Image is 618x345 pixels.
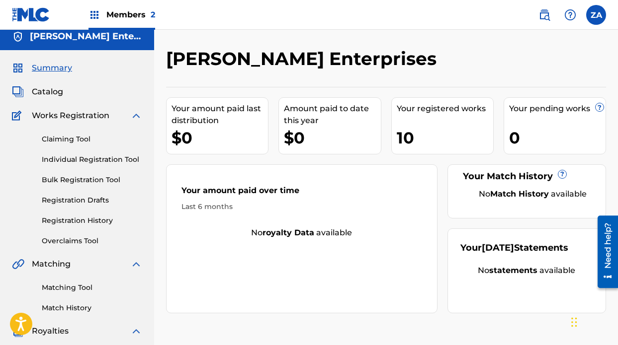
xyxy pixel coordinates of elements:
div: Your amount paid over time [181,185,422,202]
div: Your Statements [460,241,568,255]
div: Last 6 months [181,202,422,212]
strong: Match History [490,189,549,199]
span: Royalties [32,325,69,337]
div: 0 [509,127,606,149]
div: Your amount paid last distribution [172,103,268,127]
div: No available [460,265,593,276]
img: search [538,9,550,21]
img: Accounts [12,31,24,43]
a: Registration Drafts [42,195,142,206]
a: Match History [42,303,142,313]
a: Claiming Tool [42,134,142,144]
h5: Z. Burroughs Enterprises [30,31,142,42]
strong: statements [489,266,537,275]
span: Works Registration [32,110,109,122]
a: CatalogCatalog [12,86,63,98]
span: ? [558,170,566,178]
img: expand [130,325,142,337]
a: Overclaims Tool [42,236,142,246]
img: expand [130,110,142,122]
a: Bulk Registration Tool [42,175,142,185]
div: No available [473,188,593,200]
iframe: Resource Center [590,212,618,292]
img: Matching [12,258,24,270]
div: User Menu [586,5,606,25]
img: expand [130,258,142,270]
div: Drag [571,307,577,337]
span: 2 [151,10,155,19]
div: 10 [397,127,493,149]
span: [DATE] [482,242,514,253]
iframe: Chat Widget [568,297,618,345]
span: Matching [32,258,71,270]
a: SummarySummary [12,62,72,74]
a: Public Search [534,5,554,25]
img: Catalog [12,86,24,98]
div: Amount paid to date this year [284,103,380,127]
img: Works Registration [12,110,25,122]
span: Members [106,9,155,20]
a: Matching Tool [42,282,142,293]
div: Your registered works [397,103,493,115]
img: help [564,9,576,21]
div: No available [167,227,437,239]
span: ? [596,103,604,111]
div: $0 [172,127,268,149]
img: MLC Logo [12,7,50,22]
strong: royalty data [263,228,314,237]
h2: [PERSON_NAME] Enterprises [166,48,441,70]
img: Top Rightsholders [88,9,100,21]
a: Registration History [42,215,142,226]
span: Catalog [32,86,63,98]
span: Summary [32,62,72,74]
div: Your pending works [509,103,606,115]
a: Individual Registration Tool [42,154,142,165]
img: Royalties [12,325,24,337]
div: $0 [284,127,380,149]
div: Help [560,5,580,25]
div: Your Match History [460,170,593,183]
img: Summary [12,62,24,74]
